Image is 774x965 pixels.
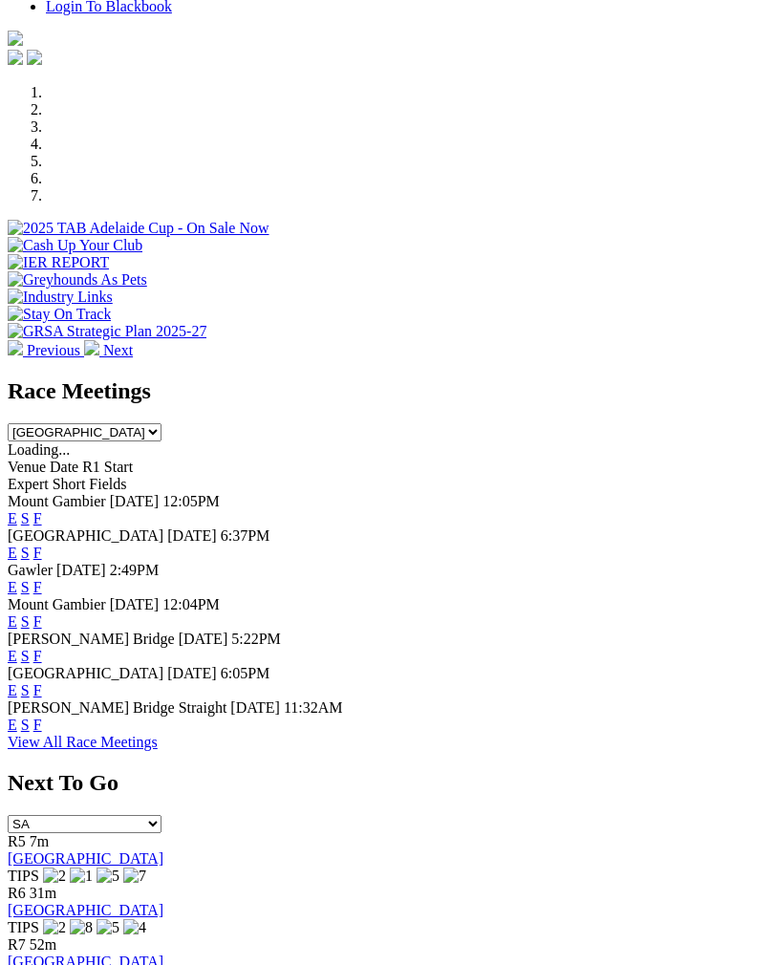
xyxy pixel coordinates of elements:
[179,631,228,647] span: [DATE]
[8,936,26,953] span: R7
[30,936,56,953] span: 52m
[8,596,106,612] span: Mount Gambier
[21,682,30,698] a: S
[8,220,269,237] img: 2025 TAB Adelaide Cup - On Sale Now
[8,493,106,509] span: Mount Gambier
[110,596,160,612] span: [DATE]
[8,289,113,306] img: Industry Links
[8,323,206,340] img: GRSA Strategic Plan 2025-27
[21,545,30,561] a: S
[21,579,30,595] a: S
[8,31,23,46] img: logo-grsa-white.png
[8,699,226,716] span: [PERSON_NAME] Bridge Straight
[8,734,158,750] a: View All Race Meetings
[8,562,53,578] span: Gawler
[110,493,160,509] span: [DATE]
[30,885,56,901] span: 31m
[56,562,106,578] span: [DATE]
[21,717,30,733] a: S
[33,579,42,595] a: F
[70,868,93,885] img: 1
[8,254,109,271] img: IER REPORT
[82,459,133,475] span: R1 Start
[8,885,26,901] span: R6
[123,919,146,936] img: 4
[43,919,66,936] img: 2
[8,476,49,492] span: Expert
[8,579,17,595] a: E
[8,919,39,935] span: TIPS
[162,493,220,509] span: 12:05PM
[8,770,766,796] h2: Next To Go
[8,50,23,65] img: facebook.svg
[8,378,766,404] h2: Race Meetings
[50,459,78,475] span: Date
[8,868,39,884] span: TIPS
[8,850,163,867] a: [GEOGRAPHIC_DATA]
[97,919,119,936] img: 5
[8,342,84,358] a: Previous
[70,919,93,936] img: 8
[33,648,42,664] a: F
[84,340,99,355] img: chevron-right-pager-white.svg
[33,545,42,561] a: F
[8,902,163,918] a: [GEOGRAPHIC_DATA]
[8,613,17,630] a: E
[8,631,175,647] span: [PERSON_NAME] Bridge
[8,833,26,849] span: R5
[27,50,42,65] img: twitter.svg
[84,342,133,358] a: Next
[53,476,86,492] span: Short
[8,340,23,355] img: chevron-left-pager-white.svg
[8,459,46,475] span: Venue
[284,699,343,716] span: 11:32AM
[162,596,220,612] span: 12:04PM
[30,833,49,849] span: 7m
[8,717,17,733] a: E
[8,306,111,323] img: Stay On Track
[97,868,119,885] img: 5
[230,699,280,716] span: [DATE]
[8,682,17,698] a: E
[21,648,30,664] a: S
[8,237,142,254] img: Cash Up Your Club
[8,510,17,526] a: E
[33,510,42,526] a: F
[123,868,146,885] img: 7
[221,665,270,681] span: 6:05PM
[89,476,126,492] span: Fields
[33,682,42,698] a: F
[167,527,217,544] span: [DATE]
[27,342,80,358] span: Previous
[8,545,17,561] a: E
[221,527,270,544] span: 6:37PM
[103,342,133,358] span: Next
[167,665,217,681] span: [DATE]
[43,868,66,885] img: 2
[8,665,163,681] span: [GEOGRAPHIC_DATA]
[110,562,160,578] span: 2:49PM
[33,613,42,630] a: F
[21,613,30,630] a: S
[231,631,281,647] span: 5:22PM
[8,648,17,664] a: E
[8,527,163,544] span: [GEOGRAPHIC_DATA]
[8,271,147,289] img: Greyhounds As Pets
[33,717,42,733] a: F
[8,441,70,458] span: Loading...
[21,510,30,526] a: S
